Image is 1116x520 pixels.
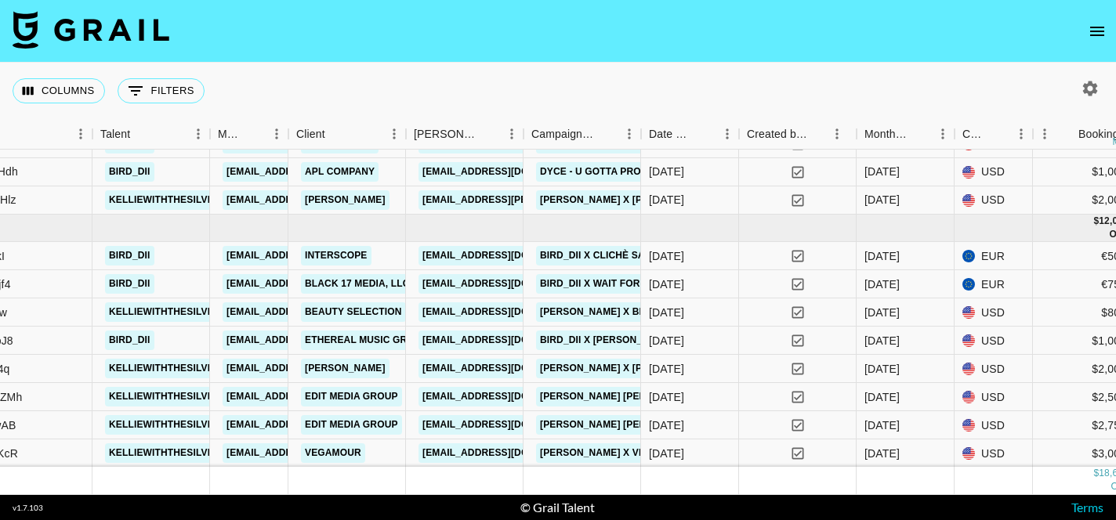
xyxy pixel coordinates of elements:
[69,122,92,146] button: Menu
[223,330,478,350] a: [EMAIL_ADDRESS][PERSON_NAME][DOMAIN_NAME]
[105,190,248,210] a: kelliewiththesilverhair
[641,119,739,150] div: Date Created
[536,190,716,210] a: [PERSON_NAME] x [PERSON_NAME]
[301,162,379,182] a: APL Company
[105,302,248,322] a: kelliewiththesilverhair
[418,359,594,378] a: [EMAIL_ADDRESS][DOMAIN_NAME]
[100,119,130,150] div: Talent
[382,122,406,146] button: Menu
[536,246,701,265] a: bird_dii x Clichè Sad Version
[931,122,955,146] button: Menu
[210,119,288,150] div: Manager
[864,192,900,208] div: Jul '25
[105,359,248,378] a: kelliewiththesilverhair
[536,302,878,322] a: [PERSON_NAME] x Biodance Radiant Vita [MEDICAL_DATA] Serum
[105,443,248,463] a: kelliewiththesilverhair
[223,246,478,265] a: [EMAIL_ADDRESS][PERSON_NAME][DOMAIN_NAME]
[296,119,325,150] div: Client
[301,330,455,350] a: Ethereal Music Group Ltd.
[536,330,914,350] a: bird_dii x [PERSON_NAME] K x [PERSON_NAME] – nobody (make me feel)
[301,274,414,294] a: Black 17 Media, LLC
[864,389,900,405] div: Sep '25
[223,190,478,210] a: [EMAIL_ADDRESS][PERSON_NAME][DOMAIN_NAME]
[223,359,478,378] a: [EMAIL_ADDRESS][PERSON_NAME][DOMAIN_NAME]
[864,164,900,179] div: Jul '25
[406,119,524,150] div: Booker
[955,383,1033,411] div: USD
[218,119,243,150] div: Manager
[864,119,909,150] div: Month Due
[955,439,1033,468] div: USD
[864,361,900,377] div: Sep '25
[536,443,761,463] a: [PERSON_NAME] x Vegamour - September
[418,443,594,463] a: [EMAIL_ADDRESS][DOMAIN_NAME]
[825,122,849,146] button: Menu
[864,417,900,433] div: Sep '25
[414,119,478,150] div: [PERSON_NAME]
[520,500,595,515] div: © Grail Talent
[92,119,210,150] div: Talent
[418,190,674,210] a: [EMAIL_ADDRESS][PERSON_NAME][DOMAIN_NAME]
[418,246,594,265] a: [EMAIL_ADDRESS][DOMAIN_NAME]
[1082,16,1113,47] button: open drawer
[536,387,741,406] a: [PERSON_NAME] [PERSON_NAME] GRWM
[955,327,1033,355] div: USD
[955,298,1033,327] div: USD
[864,248,900,264] div: Sep '25
[649,417,684,433] div: 01/09/2025
[478,123,500,145] button: Sort
[955,411,1033,439] div: USD
[649,361,684,377] div: 09/09/2025
[962,119,987,150] div: Currency
[864,333,900,348] div: Sep '25
[536,274,661,294] a: bird_dii x WAIT FOR ME
[1033,122,1056,146] button: Menu
[649,164,684,179] div: 07/07/2025
[864,305,900,320] div: Sep '25
[105,415,248,435] a: kelliewiththesilverhair
[649,276,684,292] div: 09/09/2025
[418,415,594,435] a: [EMAIL_ADDRESS][DOMAIN_NAME]
[1093,468,1099,481] div: $
[649,389,684,405] div: 01/09/2025
[955,158,1033,186] div: USD
[739,119,857,150] div: Created by Grail Team
[105,330,154,350] a: bird_dii
[223,443,478,463] a: [EMAIL_ADDRESS][PERSON_NAME][DOMAIN_NAME]
[130,123,152,145] button: Sort
[524,119,641,150] div: Campaign (Type)
[223,415,478,435] a: [EMAIL_ADDRESS][PERSON_NAME][DOMAIN_NAME]
[187,122,210,146] button: Menu
[955,270,1033,298] div: EUR
[955,242,1033,270] div: EUR
[649,119,694,150] div: Date Created
[618,122,641,146] button: Menu
[301,190,390,210] a: [PERSON_NAME]
[649,333,684,348] div: 23/09/2025
[301,443,365,463] a: Vegamour
[223,387,478,406] a: [EMAIL_ADDRESS][PERSON_NAME][DOMAIN_NAME]
[243,123,265,145] button: Sort
[1071,500,1103,515] a: Terms
[265,122,288,146] button: Menu
[418,387,594,406] a: [EMAIL_ADDRESS][DOMAIN_NAME]
[649,446,684,461] div: 09/09/2025
[325,123,347,145] button: Sort
[649,305,684,320] div: 01/09/2025
[500,122,524,146] button: Menu
[223,162,478,182] a: [EMAIL_ADDRESS][PERSON_NAME][DOMAIN_NAME]
[301,302,406,322] a: Beauty Selection
[418,330,594,350] a: [EMAIL_ADDRESS][DOMAIN_NAME]
[105,246,154,265] a: bird_dii
[909,123,931,145] button: Sort
[301,415,402,435] a: Edit Media Group
[596,123,618,145] button: Sort
[288,119,406,150] div: Client
[716,122,739,146] button: Menu
[531,119,596,150] div: Campaign (Type)
[418,274,594,294] a: [EMAIL_ADDRESS][DOMAIN_NAME]
[649,248,684,264] div: 10/09/2025
[105,162,154,182] a: bird_dii
[987,123,1009,145] button: Sort
[13,11,169,49] img: Grail Talent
